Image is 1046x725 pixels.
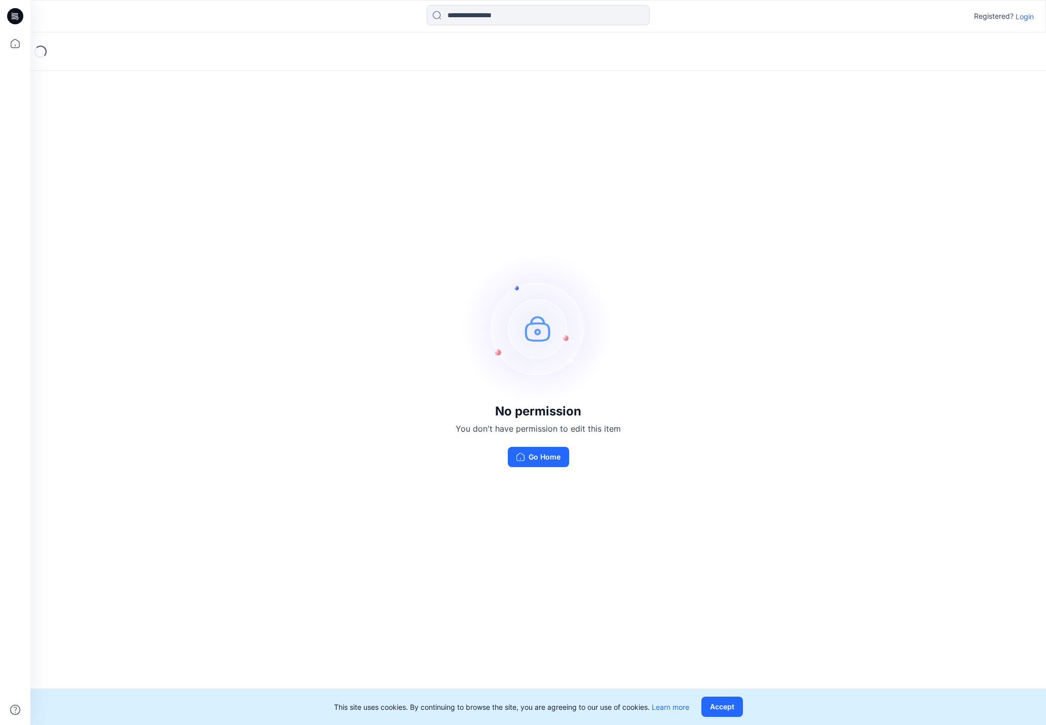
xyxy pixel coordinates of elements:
p: This site uses cookies. By continuing to browse the site, you are agreeing to our use of cookies. [334,702,689,712]
button: Go Home [508,447,569,467]
p: Registered? [974,10,1014,22]
h3: No permission [456,404,621,418]
a: Learn more [652,703,689,711]
button: Accept [701,697,743,717]
p: Login [1016,11,1034,22]
p: You don't have permission to edit this item [456,423,621,435]
img: no-perm.svg [462,252,614,404]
